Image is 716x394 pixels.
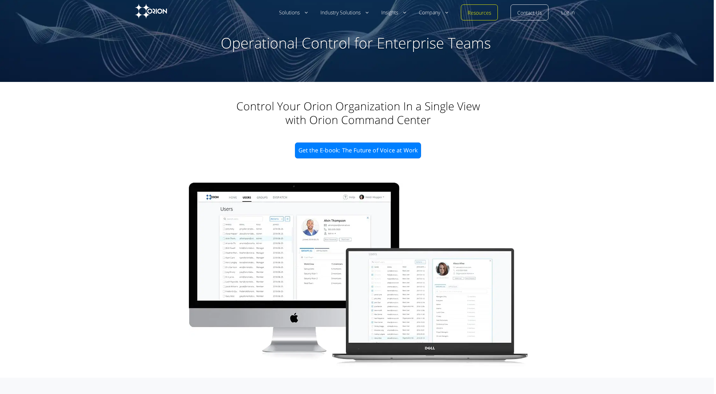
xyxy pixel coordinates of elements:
a: Log in [561,9,575,17]
a: Resources [468,9,491,17]
a: Solutions [279,9,308,17]
a: Contact Us [517,9,542,17]
img: Orion [135,4,167,18]
a: Insights [381,9,406,17]
a: Get the E-book: The Future of Voice at Work [295,142,421,158]
a: Industry Solutions [320,9,369,17]
a: Company [419,9,448,17]
h1: Operational Control for Enterprise Teams [158,33,553,53]
h2: Control Your Orion Organization In a Single View with Orion Command Center [223,99,493,127]
img: Orion command center [189,183,527,366]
